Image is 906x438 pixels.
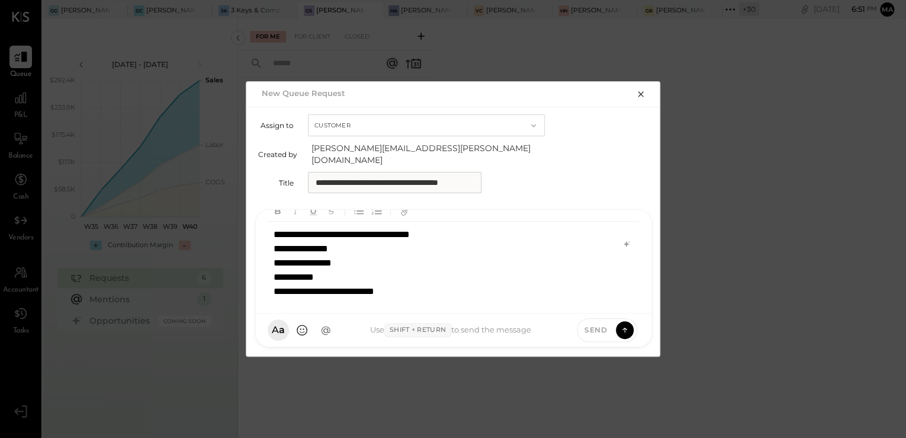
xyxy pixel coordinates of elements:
[288,202,303,219] button: Italic
[351,202,367,219] button: Unordered List
[323,202,339,219] button: Strikethrough
[270,202,285,219] button: Bold
[315,319,336,341] button: @
[279,324,285,336] span: a
[262,88,345,98] h2: New Queue Request
[258,178,294,187] label: Title
[268,319,289,341] button: Aa
[258,150,297,159] label: Created by
[258,121,294,130] label: Assign to
[308,114,545,136] button: Customer
[336,323,565,337] div: Use to send the message
[369,202,384,219] button: Ordered List
[311,142,548,166] span: [PERSON_NAME][EMAIL_ADDRESS][PERSON_NAME][DOMAIN_NAME]
[397,202,412,219] button: Add URL
[584,325,607,335] span: Send
[321,324,331,336] span: @
[306,202,321,219] button: Underline
[384,323,451,337] span: Shift + Return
